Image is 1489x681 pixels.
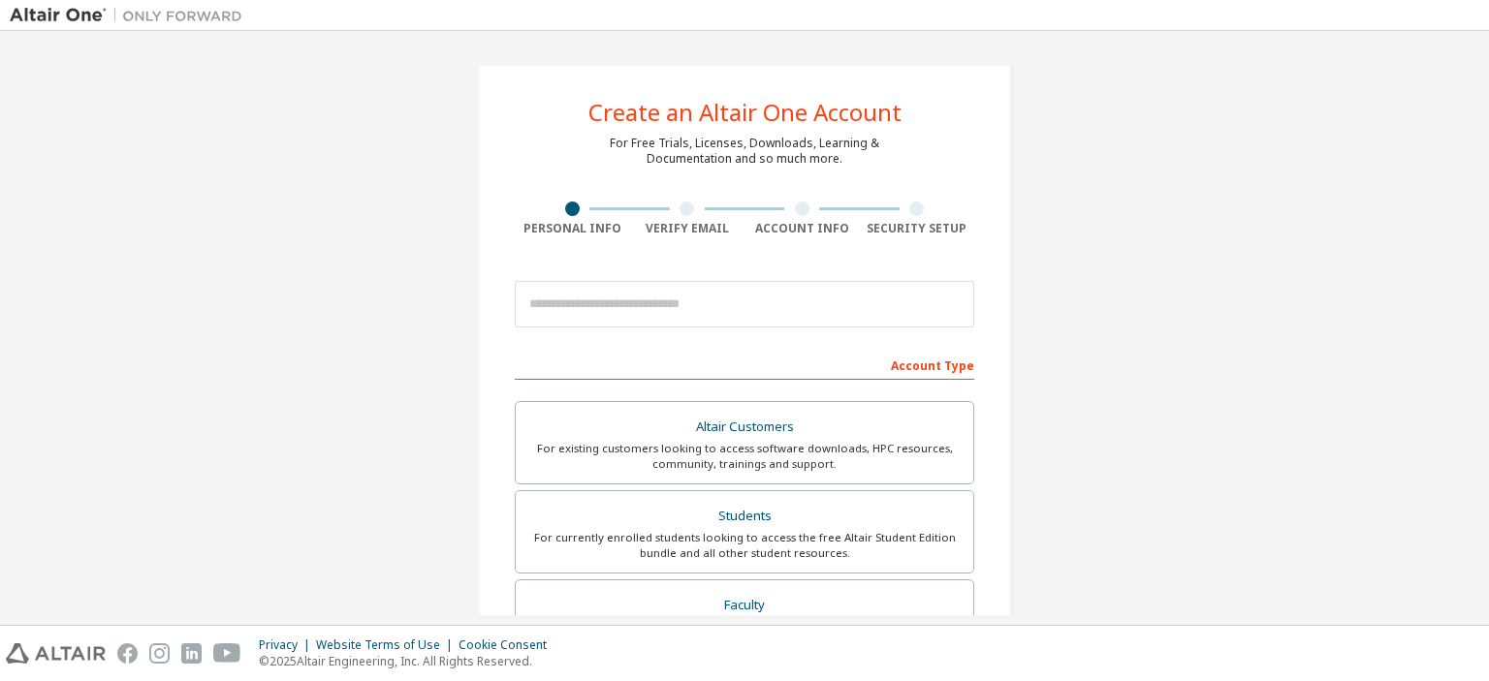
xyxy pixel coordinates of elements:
div: Altair Customers [527,414,962,441]
img: facebook.svg [117,643,138,664]
div: Personal Info [515,221,630,236]
div: Create an Altair One Account [588,101,902,124]
div: For Free Trials, Licenses, Downloads, Learning & Documentation and so much more. [610,136,879,167]
div: For currently enrolled students looking to access the free Altair Student Edition bundle and all ... [527,530,962,561]
p: © 2025 Altair Engineering, Inc. All Rights Reserved. [259,653,558,669]
div: Website Terms of Use [316,637,459,653]
div: Cookie Consent [459,637,558,653]
div: Security Setup [860,221,975,236]
img: Altair One [10,6,252,25]
div: Verify Email [630,221,745,236]
div: Students [527,503,962,530]
div: Privacy [259,637,316,653]
img: youtube.svg [213,643,241,664]
img: altair_logo.svg [6,643,106,664]
div: Account Info [744,221,860,236]
div: Faculty [527,592,962,619]
div: For existing customers looking to access software downloads, HPC resources, community, trainings ... [527,441,962,472]
img: linkedin.svg [181,643,202,664]
div: Account Type [515,349,974,380]
img: instagram.svg [149,643,170,664]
